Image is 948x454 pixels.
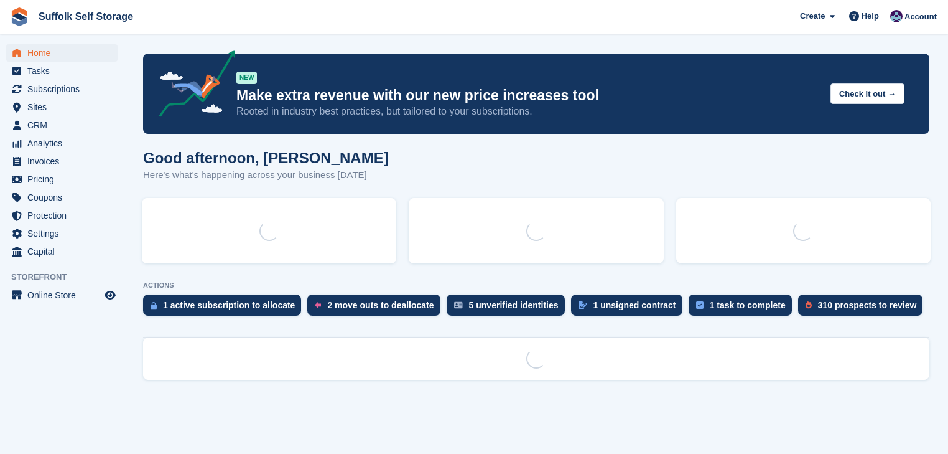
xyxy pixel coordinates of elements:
img: active_subscription_to_allocate_icon-d502201f5373d7db506a760aba3b589e785aa758c864c3986d89f69b8ff3... [151,301,157,310]
a: menu [6,225,118,242]
a: menu [6,62,118,80]
a: menu [6,189,118,206]
span: Coupons [27,189,102,206]
span: Help [862,10,879,22]
a: menu [6,153,118,170]
a: menu [6,135,118,152]
span: Analytics [27,135,102,152]
div: NEW [236,72,257,84]
span: Settings [27,225,102,242]
img: stora-icon-8386f47178a22dfd0bd8f6a31ec36ba5ce8667c1dd55bd0f319d3a0aa187defe.svg [10,7,29,26]
img: verify_identity-adf6edd0f0f0b5bbfe63781bf79b02c33cf7c696d77639b501bdc392416b5a36.svg [454,301,463,309]
span: Account [904,11,937,23]
a: Suffolk Self Storage [34,6,138,27]
button: Check it out → [830,83,904,104]
p: Rooted in industry best practices, but tailored to your subscriptions. [236,105,820,118]
a: 1 unsigned contract [571,295,689,322]
img: contract_signature_icon-13c848040528278c33f63329250d36e43548de30e8caae1d1a13099fd9432cc5.svg [579,301,587,309]
img: prospect-51fa495bee0391a8d652442698ab0144808aea92771e9ea1ae160a38d050c398.svg [806,301,812,309]
span: Protection [27,207,102,224]
div: 310 prospects to review [818,300,917,310]
span: Online Store [27,286,102,304]
a: Preview store [103,288,118,303]
div: 5 unverified identities [469,300,559,310]
p: Make extra revenue with our new price increases tool [236,87,820,105]
img: William Notcutt [890,10,903,22]
span: Pricing [27,171,102,188]
img: price-adjustments-announcement-icon-8257ccfd72463d97f412b2fc003d46551f7dbcb40ab6d574587a9cd5c0d94... [149,50,236,121]
div: 1 unsigned contract [593,300,676,310]
span: Tasks [27,62,102,80]
a: menu [6,171,118,188]
a: 1 task to complete [689,295,798,322]
a: 1 active subscription to allocate [143,295,307,322]
img: task-75834270c22a3079a89374b754ae025e5fb1db73e45f91037f5363f120a921f8.svg [696,301,704,309]
a: menu [6,207,118,224]
a: 2 move outs to deallocate [307,295,446,322]
div: 1 active subscription to allocate [163,300,295,310]
div: 2 move outs to deallocate [327,300,434,310]
span: Sites [27,98,102,116]
div: 1 task to complete [710,300,786,310]
img: move_outs_to_deallocate_icon-f764333ba52eb49d3ac5e1228854f67142a1ed5810a6f6cc68b1a99e826820c5.svg [315,301,321,309]
a: menu [6,98,118,116]
span: Subscriptions [27,80,102,98]
p: ACTIONS [143,281,929,290]
h1: Good afternoon, [PERSON_NAME] [143,149,389,166]
a: 5 unverified identities [447,295,571,322]
a: menu [6,80,118,98]
span: Home [27,44,102,62]
a: menu [6,286,118,304]
a: 310 prospects to review [798,295,929,322]
span: CRM [27,116,102,134]
a: menu [6,116,118,134]
span: Storefront [11,271,124,283]
span: Create [800,10,825,22]
a: menu [6,44,118,62]
a: menu [6,243,118,260]
span: Invoices [27,153,102,170]
span: Capital [27,243,102,260]
p: Here's what's happening across your business [DATE] [143,168,389,182]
